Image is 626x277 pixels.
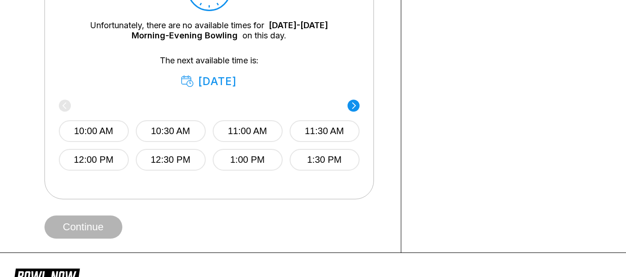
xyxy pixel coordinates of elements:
button: 10:30 AM [136,120,206,142]
button: 11:30 AM [290,120,360,142]
div: Unfortunately, there are no available times for on this day. [73,20,346,41]
button: 11:00 AM [213,120,283,142]
div: [DATE] [181,75,237,88]
button: 10:00 AM [59,120,129,142]
a: [DATE]-[DATE] Morning-Evening Bowling [132,20,328,40]
button: 12:00 PM [59,149,129,171]
div: The next available time is: [73,55,346,88]
button: 1:30 PM [290,149,360,171]
button: 1:00 PM [213,149,283,171]
button: 12:30 PM [136,149,206,171]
